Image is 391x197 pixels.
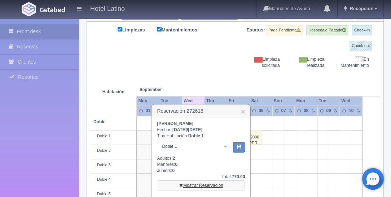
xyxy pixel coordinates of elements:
span: [DATE] [172,127,187,132]
th: Fri [227,96,250,106]
div: Doble 3 [93,162,133,168]
span: [DATE] [188,127,202,132]
th: Tue [317,96,340,106]
b: Doble [93,119,105,124]
div: 06 [258,108,264,114]
div: En Mantenimiento [330,56,374,69]
div: 07 [280,108,286,114]
div: Total: [157,174,245,180]
div: Limpieza realizada [285,56,330,69]
input: Mantenimientos [157,27,162,31]
a: × [241,108,245,115]
th: Tue [159,96,182,106]
th: Sat [250,96,272,106]
label: Check-in [352,25,372,35]
label: Hospedaje Pagado [306,25,348,35]
th: Wed [340,96,363,106]
h4: Hotel Latino [90,4,125,13]
span: Doble 1 [160,143,218,150]
label: Check-out [350,41,372,51]
span: Recepcion [348,6,374,11]
b: [PERSON_NAME] [157,121,193,126]
label: Limpiezas [118,25,156,34]
input: Limpiezas [118,27,122,31]
div: 01 [145,108,151,114]
th: Wed [182,96,205,106]
b: 0 [175,162,177,167]
div: 08 [303,108,309,114]
h3: Reservación 272618 [152,105,250,117]
th: Mon [295,96,317,106]
div: Doble 4 [93,177,133,183]
th: Sun [272,96,295,106]
th: Thu [205,96,227,106]
div: Limpieza solicitada [241,56,285,69]
div: Doble 1 [93,133,133,139]
div: 09 [325,108,331,114]
b: 2 [173,156,175,161]
b: 770.00 [232,174,245,179]
img: Getabed [40,7,65,12]
b: / [172,127,202,132]
a: Mostrar Reservación [157,180,245,190]
label: Estatus: [246,27,265,34]
label: Mantenimientos [157,25,208,34]
span: September [140,87,179,93]
div: Doble 2 [93,148,133,154]
th: Mon [137,96,159,106]
b: Doble 1 [188,133,204,138]
b: 0 [172,168,175,173]
strong: Habitación [102,89,124,94]
img: Getabed [22,2,36,16]
div: 10 [348,108,355,114]
label: Pago Pendiente [266,25,303,35]
div: Doble 5 [93,191,133,197]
